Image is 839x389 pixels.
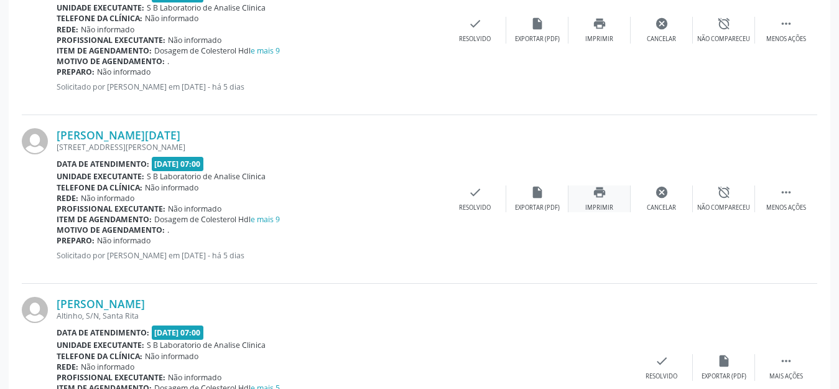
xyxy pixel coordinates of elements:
a: [PERSON_NAME] [57,297,145,311]
b: Unidade executante: [57,2,144,13]
div: Menos ações [766,35,806,44]
img: img [22,128,48,154]
div: Resolvido [646,372,677,381]
i: cancel [655,185,669,199]
b: Profissional executante: [57,35,165,45]
b: Telefone da clínica: [57,351,142,362]
i: cancel [655,17,669,30]
i: check [468,185,482,199]
span: S B Laboratorio de Analise Clinica [147,2,266,13]
div: Exportar (PDF) [702,372,746,381]
i: insert_drive_file [717,354,731,368]
i: check [468,17,482,30]
i: insert_drive_file [531,185,544,199]
div: Imprimir [585,204,613,212]
a: e mais 9 [251,45,280,56]
span: Não informado [81,24,134,35]
div: [STREET_ADDRESS][PERSON_NAME] [57,142,444,152]
div: Exportar (PDF) [515,204,560,212]
span: [DATE] 07:00 [152,157,204,171]
span: . [167,56,169,67]
div: Não compareceu [697,204,750,212]
div: Cancelar [647,35,676,44]
a: e mais 9 [251,214,280,225]
b: Unidade executante: [57,171,144,182]
div: Menos ações [766,204,806,212]
span: Não informado [97,67,151,77]
i: insert_drive_file [531,17,544,30]
div: Altinho, S/N, Santa Rita [57,311,631,321]
b: Unidade executante: [57,340,144,350]
b: Motivo de agendamento: [57,56,165,67]
div: Resolvido [459,35,491,44]
b: Rede: [57,193,78,204]
span: Não informado [97,235,151,246]
span: Dosagem de Colesterol Hdl [154,45,280,56]
div: Mais ações [769,372,803,381]
i:  [779,185,793,199]
a: [PERSON_NAME][DATE] [57,128,180,142]
p: Solicitado por [PERSON_NAME] em [DATE] - há 5 dias [57,82,444,92]
div: Imprimir [585,35,613,44]
b: Motivo de agendamento: [57,225,165,235]
i: alarm_off [717,17,731,30]
b: Telefone da clínica: [57,13,142,24]
span: Dosagem de Colesterol Hdl [154,214,280,225]
b: Telefone da clínica: [57,182,142,193]
i: alarm_off [717,185,731,199]
b: Profissional executante: [57,204,165,214]
i:  [779,17,793,30]
b: Rede: [57,362,78,372]
i: print [593,17,606,30]
b: Data de atendimento: [57,327,149,338]
span: Não informado [145,182,198,193]
span: Não informado [168,35,221,45]
span: Não informado [145,351,198,362]
b: Item de agendamento: [57,214,152,225]
span: Não informado [168,372,221,383]
b: Preparo: [57,235,95,246]
i:  [779,354,793,368]
b: Data de atendimento: [57,159,149,169]
span: S B Laboratorio de Analise Clinica [147,171,266,182]
p: Solicitado por [PERSON_NAME] em [DATE] - há 5 dias [57,250,444,261]
div: Resolvido [459,204,491,212]
b: Preparo: [57,67,95,77]
b: Profissional executante: [57,372,165,383]
div: Não compareceu [697,35,750,44]
b: Item de agendamento: [57,45,152,56]
i: print [593,185,606,199]
b: Rede: [57,24,78,35]
span: Não informado [168,204,221,214]
div: Exportar (PDF) [515,35,560,44]
span: Não informado [81,362,134,372]
span: Não informado [81,193,134,204]
img: img [22,297,48,323]
span: [DATE] 07:00 [152,326,204,340]
span: Não informado [145,13,198,24]
div: Cancelar [647,204,676,212]
span: S B Laboratorio de Analise Clinica [147,340,266,350]
i: check [655,354,669,368]
span: . [167,225,169,235]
